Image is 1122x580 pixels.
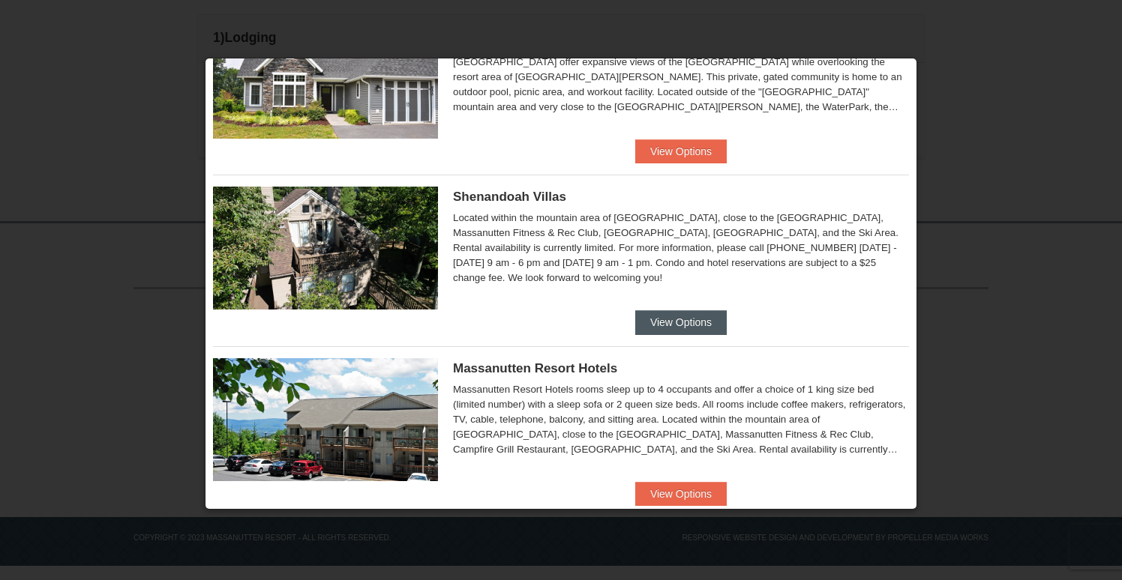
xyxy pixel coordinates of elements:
[453,190,566,204] span: Shenandoah Villas
[635,310,727,334] button: View Options
[213,358,438,481] img: 19219026-1-e3b4ac8e.jpg
[213,16,438,139] img: 19218991-1-902409a9.jpg
[635,139,727,163] button: View Options
[635,482,727,506] button: View Options
[453,382,909,457] div: Massanutten Resort Hotels rooms sleep up to 4 occupants and offer a choice of 1 king size bed (li...
[453,40,909,115] div: An exclusive resort experience, our newest condos are called Regal Vistas. True to their name, [G...
[453,211,909,286] div: Located within the mountain area of [GEOGRAPHIC_DATA], close to the [GEOGRAPHIC_DATA], Massanutte...
[453,361,617,375] span: Massanutten Resort Hotels
[213,187,438,309] img: 19219019-2-e70bf45f.jpg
